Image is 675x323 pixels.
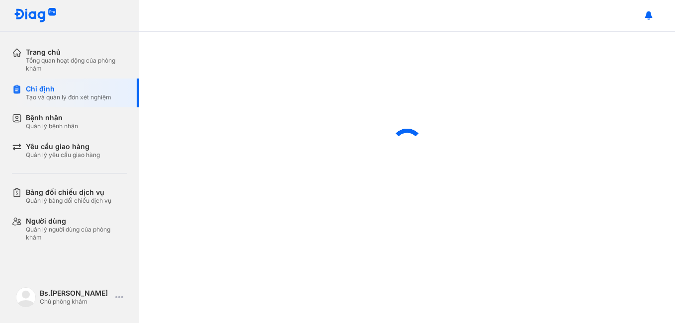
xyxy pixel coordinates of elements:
div: Bệnh nhân [26,113,78,122]
div: Bs.[PERSON_NAME] [40,289,111,298]
div: Trang chủ [26,48,127,57]
img: logo [14,8,57,23]
div: Quản lý bệnh nhân [26,122,78,130]
div: Quản lý yêu cầu giao hàng [26,151,100,159]
div: Người dùng [26,217,127,226]
div: Tạo và quản lý đơn xét nghiệm [26,93,111,101]
img: logo [16,287,36,307]
div: Quản lý bảng đối chiếu dịch vụ [26,197,111,205]
div: Chủ phòng khám [40,298,111,306]
div: Tổng quan hoạt động của phòng khám [26,57,127,73]
div: Quản lý người dùng của phòng khám [26,226,127,242]
div: Yêu cầu giao hàng [26,142,100,151]
div: Chỉ định [26,84,111,93]
div: Bảng đối chiếu dịch vụ [26,188,111,197]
